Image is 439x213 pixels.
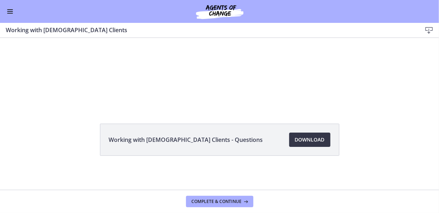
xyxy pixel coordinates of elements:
[6,26,410,34] h3: Working with [DEMOGRAPHIC_DATA] Clients
[109,135,263,144] span: Working with [DEMOGRAPHIC_DATA] Clients - Questions
[177,3,263,20] img: Agents of Change
[192,199,242,204] span: Complete & continue
[186,196,253,207] button: Complete & continue
[6,7,14,16] button: Enable menu
[295,135,325,144] span: Download
[289,133,330,147] a: Download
